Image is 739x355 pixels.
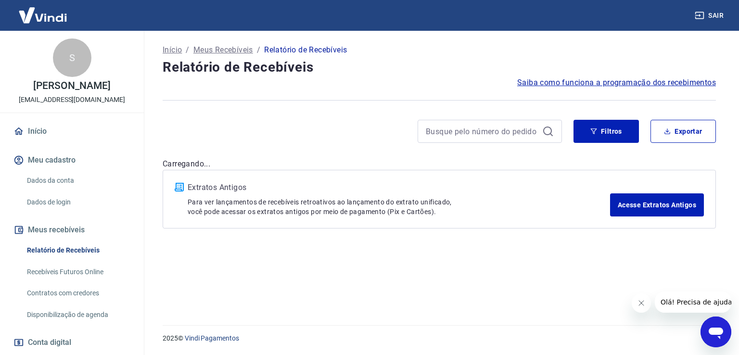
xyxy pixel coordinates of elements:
[33,81,110,91] p: [PERSON_NAME]
[264,44,347,56] p: Relatório de Recebíveis
[701,317,731,347] iframe: Botão para abrir a janela de mensagens
[12,121,132,142] a: Início
[53,38,91,77] div: S
[12,150,132,171] button: Meu cadastro
[193,44,253,56] a: Meus Recebíveis
[6,7,81,14] span: Olá! Precisa de ajuda?
[163,58,716,77] h4: Relatório de Recebíveis
[257,44,260,56] p: /
[23,241,132,260] a: Relatório de Recebíveis
[23,171,132,190] a: Dados da conta
[632,293,651,313] iframe: Fechar mensagem
[188,182,610,193] p: Extratos Antigos
[28,336,71,349] span: Conta digital
[188,197,610,216] p: Para ver lançamentos de recebíveis retroativos ao lançamento do extrato unificado, você pode aces...
[517,77,716,89] a: Saiba como funciona a programação dos recebimentos
[163,44,182,56] a: Início
[186,44,189,56] p: /
[610,193,704,216] a: Acesse Extratos Antigos
[23,262,132,282] a: Recebíveis Futuros Online
[23,192,132,212] a: Dados de login
[163,158,716,170] p: Carregando...
[23,283,132,303] a: Contratos com credores
[693,7,727,25] button: Sair
[650,120,716,143] button: Exportar
[19,95,125,105] p: [EMAIL_ADDRESS][DOMAIN_NAME]
[655,292,731,313] iframe: Mensagem da empresa
[23,305,132,325] a: Disponibilização de agenda
[12,219,132,241] button: Meus recebíveis
[163,333,716,343] p: 2025 ©
[573,120,639,143] button: Filtros
[12,0,74,30] img: Vindi
[185,334,239,342] a: Vindi Pagamentos
[12,332,132,353] a: Conta digital
[175,183,184,191] img: ícone
[426,124,538,139] input: Busque pelo número do pedido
